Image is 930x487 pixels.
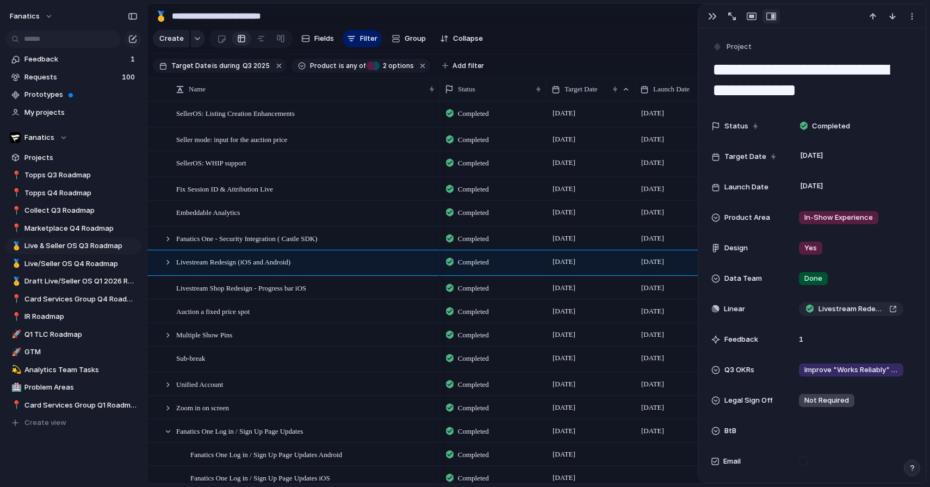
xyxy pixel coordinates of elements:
[11,205,19,217] div: 📍
[176,182,273,195] span: Fix Session ID & Attribution Live
[724,273,762,284] span: Data Team
[436,58,491,73] button: Add filter
[5,256,141,272] a: 🥇Live/Seller OS Q4 Roadmap
[458,184,489,195] span: Completed
[458,449,489,460] span: Completed
[131,54,137,65] span: 1
[458,330,489,341] span: Completed
[10,276,21,287] button: 🥇
[24,152,138,163] span: Projects
[11,187,19,199] div: 📍
[10,223,21,234] button: 📍
[550,206,578,219] span: [DATE]
[653,84,690,95] span: Launch Date
[724,212,770,223] span: Product Area
[344,61,365,71] span: any of
[11,381,19,394] div: 🏥
[550,133,578,146] span: [DATE]
[24,382,138,393] span: Problem Areas
[710,39,755,55] button: Project
[314,33,334,44] span: Fields
[727,41,752,52] span: Project
[337,60,368,72] button: isany of
[724,395,773,406] span: Legal Sign Off
[24,258,138,269] span: Live/Seller OS Q4 Roadmap
[11,257,19,270] div: 🥇
[10,205,21,216] button: 📍
[155,9,167,23] div: 🥇
[638,156,667,169] span: [DATE]
[5,130,141,146] button: Fanatics
[550,182,578,195] span: [DATE]
[24,365,138,375] span: Analytics Team Tasks
[11,399,19,411] div: 📍
[11,293,19,305] div: 📍
[797,180,826,193] span: [DATE]
[458,283,489,294] span: Completed
[458,207,489,218] span: Completed
[10,382,21,393] button: 🏥
[452,61,484,71] span: Add filter
[5,344,141,360] a: 🚀GTM
[458,233,489,244] span: Completed
[5,291,141,307] a: 📍Card Services Group Q4 Roadmap
[310,61,337,71] span: Product
[5,220,141,237] a: 📍Marketplace Q4 Roadmap
[5,273,141,289] a: 🥇Draft Live/Seller OS Q1 2026 Roadmap
[724,426,736,436] span: BtB
[5,397,141,414] a: 📍Card Services Group Q1 Roadmap
[11,311,19,323] div: 📍
[458,403,489,414] span: Completed
[176,328,232,341] span: Multiple Show Pins
[10,11,40,22] span: fanatics
[804,395,849,406] span: Not Required
[550,401,578,414] span: [DATE]
[5,202,141,219] a: 📍Collect Q3 Roadmap
[10,329,21,340] button: 🚀
[5,326,141,343] a: 🚀Q1 TLC Roadmap
[5,362,141,378] a: 💫Analytics Team Tasks
[550,424,578,437] span: [DATE]
[176,352,205,364] span: Sub-break
[10,400,21,411] button: 📍
[189,84,206,95] span: Name
[24,188,138,199] span: Topps Q4 Roadmap
[550,255,578,268] span: [DATE]
[638,401,667,414] span: [DATE]
[24,241,138,251] span: Live & Seller OS Q3 Roadmap
[724,365,754,375] span: Q3 OKRs
[405,33,426,44] span: Group
[10,294,21,305] button: 📍
[176,424,303,437] span: Fanatics One Log in / Sign Up Page Updates
[11,363,19,376] div: 💫
[5,309,141,325] a: 📍IR Roadmap
[176,206,240,218] span: Embeddable Analytics
[153,30,189,47] button: Create
[724,334,758,345] span: Feedback
[11,222,19,235] div: 📍
[176,133,287,145] span: Seller mode: input for the auction price
[458,134,489,145] span: Completed
[11,240,19,252] div: 🥇
[550,232,578,245] span: [DATE]
[10,188,21,199] button: 📍
[804,365,898,375] span: Improve "Works Reliably" Satisfaction from 60% to 80%
[550,305,578,318] span: [DATE]
[804,273,822,284] span: Done
[339,61,344,71] span: is
[550,107,578,120] span: [DATE]
[5,415,141,431] button: Create view
[5,379,141,396] a: 🏥Problem Areas
[804,212,873,223] span: In-Show Experience
[638,328,667,341] span: [DATE]
[550,448,578,461] span: [DATE]
[24,223,138,234] span: Marketplace Q4 Roadmap
[176,401,229,414] span: Zoom in on screen
[176,232,318,244] span: Fanatics One - Security Integration ( Castle SDK)
[24,54,127,65] span: Feedback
